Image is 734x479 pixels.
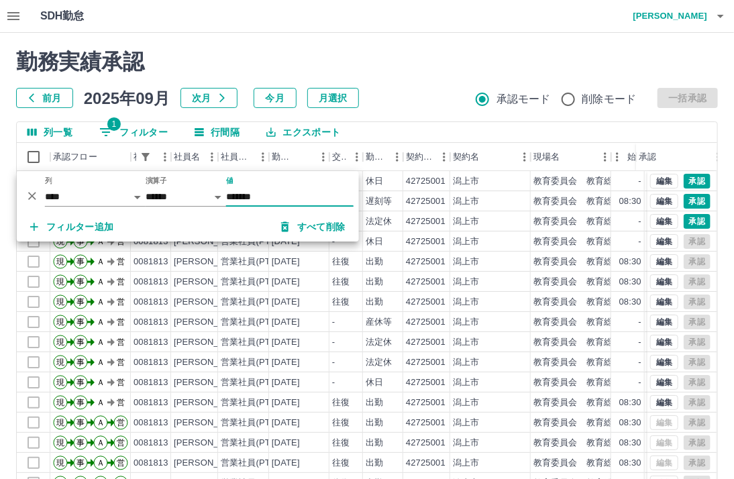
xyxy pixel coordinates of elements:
[406,437,445,449] div: 42725001
[533,175,631,188] div: 教育委員会 教育総務課
[332,376,335,389] div: -
[174,296,247,309] div: [PERSON_NAME]
[650,335,678,350] button: 編集
[202,147,222,167] button: メニュー
[533,143,560,171] div: 現場名
[366,396,383,409] div: 出勤
[406,316,445,329] div: 42725001
[650,375,678,390] button: 編集
[56,418,64,427] text: 現
[453,336,479,349] div: 潟上市
[453,376,479,389] div: 潟上市
[332,276,350,288] div: 往復
[366,417,383,429] div: 出勤
[639,316,641,329] div: -
[117,257,125,266] text: 営
[295,148,313,166] button: ソート
[619,256,641,268] div: 08:30
[134,256,168,268] div: 0081813
[76,358,85,367] text: 事
[347,147,367,167] button: メニュー
[453,417,479,429] div: 潟上市
[117,358,125,367] text: 営
[406,215,445,228] div: 42725001
[56,317,64,327] text: 現
[97,398,105,407] text: Ａ
[496,91,551,107] span: 承認モード
[17,122,83,142] button: 列選択
[450,143,531,171] div: 契約名
[533,276,631,288] div: 教育委員会 教育総務課
[403,143,450,171] div: 契約コード
[406,296,445,309] div: 42725001
[171,143,218,171] div: 社員名
[533,256,631,268] div: 教育委員会 教育総務課
[56,378,64,387] text: 現
[131,143,171,171] div: 社員番号
[406,256,445,268] div: 42725001
[272,143,295,171] div: 勤務日
[56,277,64,286] text: 現
[406,143,434,171] div: 契約コード
[272,417,300,429] div: [DATE]
[136,148,155,166] button: フィルター表示
[453,296,479,309] div: 潟上市
[453,276,479,288] div: 潟上市
[97,257,105,266] text: Ａ
[76,317,85,327] text: 事
[453,256,479,268] div: 潟上市
[53,143,97,171] div: 承認フロー
[684,214,711,229] button: 承認
[366,336,392,349] div: 法定休
[366,215,392,228] div: 法定休
[332,417,350,429] div: 往復
[221,417,291,429] div: 営業社員(PT契約)
[134,356,168,369] div: 0081813
[636,143,706,171] div: 承認
[89,122,178,142] button: フィルター表示
[453,437,479,449] div: 潟上市
[453,457,479,470] div: 潟上市
[174,356,247,369] div: [PERSON_NAME]
[363,143,403,171] div: 勤務区分
[453,175,479,188] div: 潟上市
[595,147,615,167] button: メニュー
[56,297,64,307] text: 現
[619,417,641,429] div: 08:30
[221,336,291,349] div: 営業社員(PT契約)
[134,396,168,409] div: 0081813
[253,147,273,167] button: メニュー
[221,256,291,268] div: 営業社員(PT契約)
[134,417,168,429] div: 0081813
[650,355,678,370] button: 編集
[272,316,300,329] div: [DATE]
[533,457,631,470] div: 教育委員会 教育総務課
[146,176,167,186] label: 演算子
[184,122,250,142] button: 行間隔
[332,457,350,470] div: 往復
[56,398,64,407] text: 現
[221,143,253,171] div: 社員区分
[366,143,387,171] div: 勤務区分
[76,257,85,266] text: 事
[134,336,168,349] div: 0081813
[174,276,247,288] div: [PERSON_NAME]
[97,438,105,447] text: Ａ
[180,88,238,108] button: 次月
[136,148,155,166] div: 1件のフィルターを適用中
[406,336,445,349] div: 42725001
[533,235,631,248] div: 教育委員会 教育総務課
[434,147,454,167] button: メニュー
[313,147,333,167] button: メニュー
[134,457,168,470] div: 0081813
[174,143,200,171] div: 社員名
[221,276,291,288] div: 営業社員(PT契約)
[134,276,168,288] div: 0081813
[650,174,678,189] button: 編集
[174,376,247,389] div: [PERSON_NAME]
[84,88,170,108] h5: 2025年09月
[406,235,445,248] div: 42725001
[639,336,641,349] div: -
[650,395,678,410] button: 編集
[76,398,85,407] text: 事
